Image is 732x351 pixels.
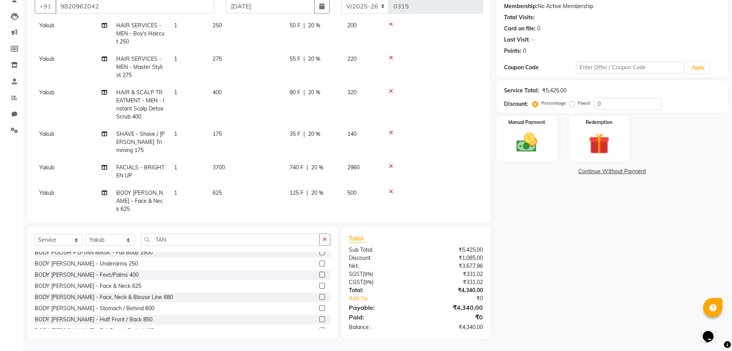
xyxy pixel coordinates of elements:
label: Fixed [578,100,590,107]
span: Yakub [39,89,54,96]
span: 1 [174,189,177,196]
div: ₹0 [416,313,489,322]
span: | [303,89,305,97]
span: FACIALS - BRIGHTEN UP [116,164,164,179]
span: 20 % [308,55,320,63]
span: 1 [174,55,177,62]
label: Manual Payment [508,119,545,126]
span: CGST [349,279,363,286]
span: 275 [213,55,222,62]
a: Continue Without Payment [498,167,727,175]
div: ₹1,085.00 [416,254,489,262]
span: Yakub [39,55,54,62]
div: Payable: [343,303,416,312]
span: | [303,130,305,138]
span: SHAVE - Shave / [PERSON_NAME] Trimming 175 [116,130,165,154]
div: Service Total: [504,87,539,95]
span: HAIR & SCALP TREATMENT - MEN - Instant Scalp Detox Scrub 400 [116,89,164,120]
span: 140 [347,130,357,137]
div: BODY [PERSON_NAME] - Underarms 250 [35,260,138,268]
span: Yakub [39,22,54,29]
span: 20 % [311,164,323,172]
div: - [531,36,534,44]
span: 20 % [308,89,320,97]
div: BODY POLISH + D-TAN MASK - Full Body 2500 [35,249,152,257]
span: 2960 [347,164,360,171]
span: Yakub [39,189,54,196]
div: Paid: [343,313,416,322]
span: HAIR SERVICES - MEN - Boy's Haircut 250 [116,22,164,45]
div: Membership: [504,2,538,10]
div: Card on file: [504,25,536,33]
div: Net: [343,262,416,270]
div: BODY [PERSON_NAME] - Face & Neck 625 [35,282,141,290]
span: 1 [174,89,177,96]
span: 320 [347,89,357,96]
div: ₹4,340.00 [416,303,489,312]
span: 20 % [308,22,320,30]
div: BODY [PERSON_NAME] - Face, Neck & Blouse Line 680 [35,293,173,301]
div: ₹0 [428,294,489,303]
span: 740 F [290,164,303,172]
div: Total: [343,286,416,294]
span: | [303,55,305,63]
img: _cash.svg [510,130,544,155]
div: Last Visit: [504,36,530,44]
img: _gift.svg [582,130,616,157]
div: ₹4,340.00 [416,286,489,294]
div: BODY [PERSON_NAME] - Stomach / Behind 600 [35,304,154,313]
div: Discount: [504,100,528,108]
span: Total [349,234,367,242]
span: 80 F [290,89,300,97]
span: 35 F [290,130,300,138]
span: Yakub [39,130,54,137]
input: Search or Scan [141,234,320,246]
div: ( ) [343,278,416,286]
div: ₹5,425.00 [542,87,566,95]
span: 20 % [311,189,323,197]
span: | [307,189,308,197]
span: 220 [347,55,357,62]
div: BODY [PERSON_NAME] - Feet/Palms 400 [35,271,139,279]
span: SGST [349,271,363,277]
input: Enter Offer / Coupon Code [576,62,684,74]
label: Percentage [541,100,566,107]
div: ₹3,677.96 [416,262,489,270]
div: ₹5,425.00 [416,246,489,254]
span: 55 F [290,55,300,63]
div: BODY [PERSON_NAME] - Half Front / Back 850 [35,316,152,324]
span: BODY [PERSON_NAME] - Face & Neck 625 [116,189,163,212]
span: 1 [174,164,177,171]
span: 625 [213,189,222,196]
span: | [307,164,308,172]
div: ₹331.02 [416,278,489,286]
div: 0 [523,47,526,55]
span: 175 [213,130,222,137]
span: 3700 [213,164,225,171]
a: Add Tip [343,294,428,303]
button: Apply [687,62,709,74]
iframe: chat widget [700,320,724,343]
div: Coupon Code [504,64,576,72]
span: 250 [213,22,222,29]
div: Balance : [343,323,416,331]
span: 500 [347,189,357,196]
span: 400 [213,89,222,96]
div: Discount: [343,254,416,262]
span: 9% [365,279,372,285]
div: Points: [504,47,521,55]
div: Sub Total: [343,246,416,254]
label: Redemption [586,119,612,126]
span: 200 [347,22,357,29]
span: 1 [174,130,177,137]
div: ( ) [343,270,416,278]
span: 9% [364,271,372,277]
span: HAIR SERVICES - MEN - Master Stylist 275 [116,55,162,79]
span: 50 F [290,22,300,30]
span: Yakub [39,164,54,171]
span: 1 [174,22,177,29]
div: Total Visits: [504,13,534,22]
div: BODY [PERSON_NAME] - Full Front / Back 1125 [35,327,154,335]
span: 20 % [308,130,320,138]
div: ₹331.02 [416,270,489,278]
